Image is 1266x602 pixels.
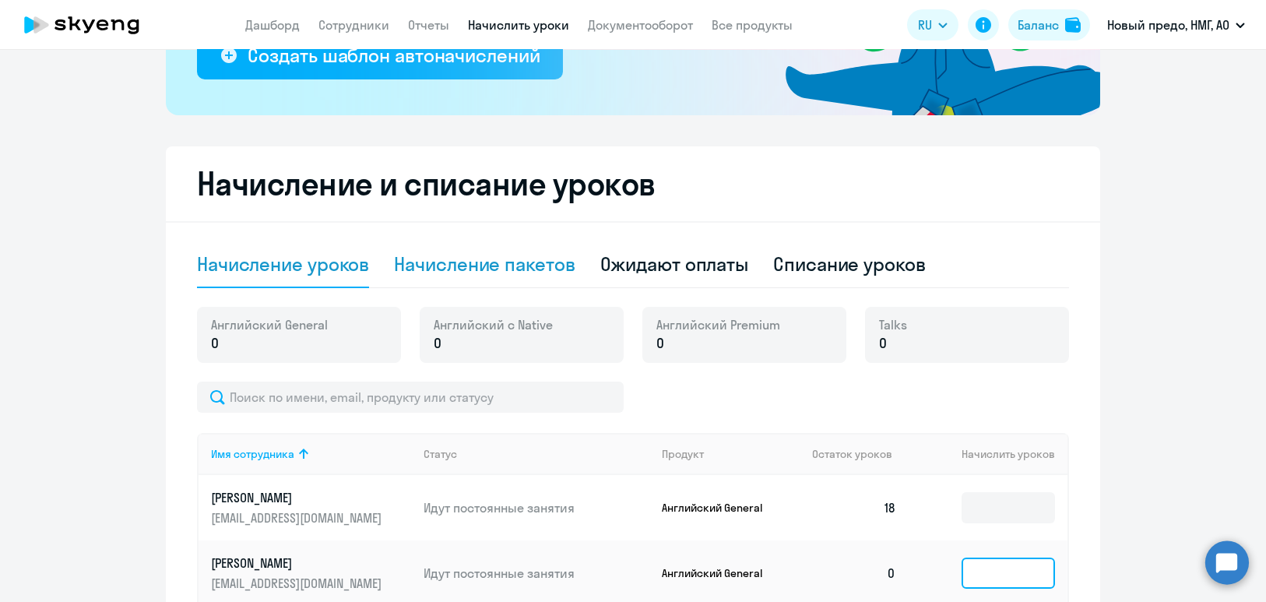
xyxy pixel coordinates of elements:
[656,333,664,354] span: 0
[197,382,624,413] input: Поиск по имени, email, продукту или статусу
[211,447,294,461] div: Имя сотрудника
[211,333,219,354] span: 0
[1065,17,1081,33] img: balance
[424,499,649,516] p: Идут постоянные занятия
[1099,6,1253,44] button: Новый предо, НМГ, АО
[211,489,411,526] a: [PERSON_NAME][EMAIL_ADDRESS][DOMAIN_NAME]
[879,333,887,354] span: 0
[712,17,793,33] a: Все продукты
[424,447,649,461] div: Статус
[434,316,553,333] span: Английский с Native
[197,252,369,276] div: Начисление уроков
[600,252,749,276] div: Ожидают оплаты
[424,447,457,461] div: Статус
[812,447,892,461] span: Остаток уроков
[248,43,540,68] div: Создать шаблон автоначислений
[1018,16,1059,34] div: Баланс
[409,17,450,33] a: Отчеты
[434,333,441,354] span: 0
[211,489,385,506] p: [PERSON_NAME]
[879,316,907,333] span: Talks
[394,252,575,276] div: Начисление пакетов
[469,17,570,33] a: Начислить уроки
[812,447,909,461] div: Остаток уроков
[909,433,1067,475] th: Начислить уроков
[773,252,926,276] div: Списание уроков
[589,17,694,33] a: Документооборот
[319,17,390,33] a: Сотрудники
[907,9,958,40] button: RU
[246,17,301,33] a: Дашборд
[211,316,328,333] span: Английский General
[662,447,704,461] div: Продукт
[656,316,780,333] span: Английский Premium
[800,475,909,540] td: 18
[662,566,779,580] p: Английский General
[197,33,563,79] button: Создать шаблон автоначислений
[662,447,800,461] div: Продукт
[1008,9,1090,40] button: Балансbalance
[424,565,649,582] p: Идут постоянные занятия
[197,165,1069,202] h2: Начисление и списание уроков
[211,554,385,572] p: [PERSON_NAME]
[211,575,385,592] p: [EMAIL_ADDRESS][DOMAIN_NAME]
[662,501,779,515] p: Английский General
[1107,16,1229,34] p: Новый предо, НМГ, АО
[211,509,385,526] p: [EMAIL_ADDRESS][DOMAIN_NAME]
[918,16,932,34] span: RU
[211,447,411,461] div: Имя сотрудника
[211,554,411,592] a: [PERSON_NAME][EMAIL_ADDRESS][DOMAIN_NAME]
